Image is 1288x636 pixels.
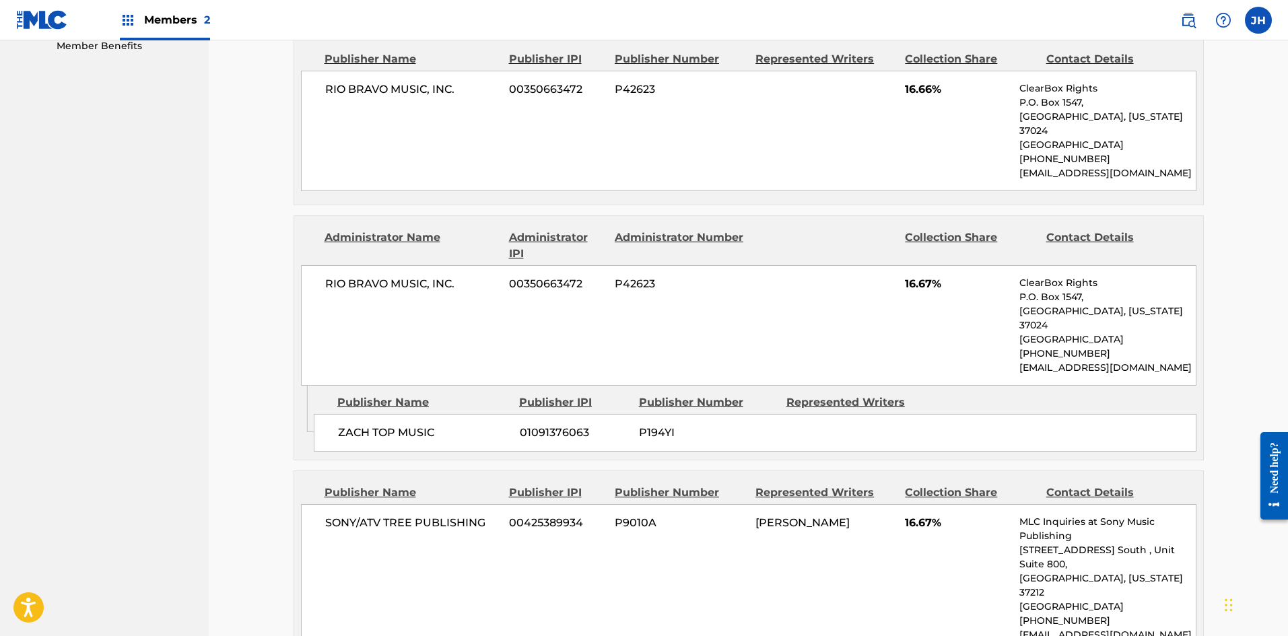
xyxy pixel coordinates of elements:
span: ZACH TOP MUSIC [338,425,510,441]
span: 16.67% [905,515,1009,531]
span: P9010A [615,515,745,531]
span: 16.67% [905,276,1009,292]
span: 00350663472 [509,276,605,292]
p: [GEOGRAPHIC_DATA], [US_STATE] 37212 [1019,571,1195,600]
div: Publisher Number [615,51,745,67]
div: Collection Share [905,51,1036,67]
img: MLC Logo [16,10,68,30]
img: search [1180,12,1196,28]
p: [STREET_ADDRESS] South , Unit Suite 800, [1019,543,1195,571]
div: Contact Details [1046,51,1177,67]
div: Publisher IPI [509,485,605,501]
div: Publisher Number [615,485,745,501]
p: MLC Inquiries at Sony Music Publishing [1019,515,1195,543]
span: RIO BRAVO MUSIC, INC. [325,276,500,292]
div: Drag [1225,585,1233,625]
div: Collection Share [905,485,1036,501]
p: ClearBox Rights [1019,81,1195,96]
div: Administrator IPI [509,229,605,262]
div: Contact Details [1046,485,1177,501]
span: 16.66% [905,81,1009,98]
span: P194YI [639,425,776,441]
span: SONY/ATV TREE PUBLISHING [325,515,500,531]
div: Represented Writers [786,394,924,411]
p: [PHONE_NUMBER] [1019,152,1195,166]
div: Administrator Number [615,229,745,262]
div: Publisher IPI [509,51,605,67]
p: [PHONE_NUMBER] [1019,347,1195,361]
div: Administrator Name [325,229,499,262]
div: Publisher Number [639,394,776,411]
span: P42623 [615,81,745,98]
p: [EMAIL_ADDRESS][DOMAIN_NAME] [1019,361,1195,375]
div: Help [1210,7,1237,34]
iframe: Resource Center [1250,422,1288,530]
img: help [1215,12,1231,28]
div: Publisher Name [325,51,499,67]
div: Publisher Name [325,485,499,501]
div: User Menu [1245,7,1272,34]
p: P.O. Box 1547, [1019,96,1195,110]
p: ClearBox Rights [1019,276,1195,290]
span: Members [144,12,210,28]
p: [GEOGRAPHIC_DATA], [US_STATE] 37024 [1019,304,1195,332]
p: [GEOGRAPHIC_DATA], [US_STATE] 37024 [1019,110,1195,138]
div: Publisher IPI [519,394,629,411]
div: Publisher Name [337,394,509,411]
span: P42623 [615,276,745,292]
p: [GEOGRAPHIC_DATA] [1019,600,1195,614]
span: 01091376063 [520,425,629,441]
p: [GEOGRAPHIC_DATA] [1019,332,1195,347]
div: Contact Details [1046,229,1177,262]
div: Represented Writers [755,485,895,501]
p: [PHONE_NUMBER] [1019,614,1195,628]
span: [PERSON_NAME] [755,516,850,529]
p: [GEOGRAPHIC_DATA] [1019,138,1195,152]
p: [EMAIL_ADDRESS][DOMAIN_NAME] [1019,166,1195,180]
a: Public Search [1175,7,1202,34]
iframe: Chat Widget [1221,571,1288,636]
span: RIO BRAVO MUSIC, INC. [325,81,500,98]
div: Collection Share [905,229,1036,262]
div: Represented Writers [755,51,895,67]
span: 2 [204,13,210,26]
p: P.O. Box 1547, [1019,290,1195,304]
a: Member Benefits [57,39,193,53]
img: Top Rightsholders [120,12,136,28]
span: 00350663472 [509,81,605,98]
span: 00425389934 [509,515,605,531]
